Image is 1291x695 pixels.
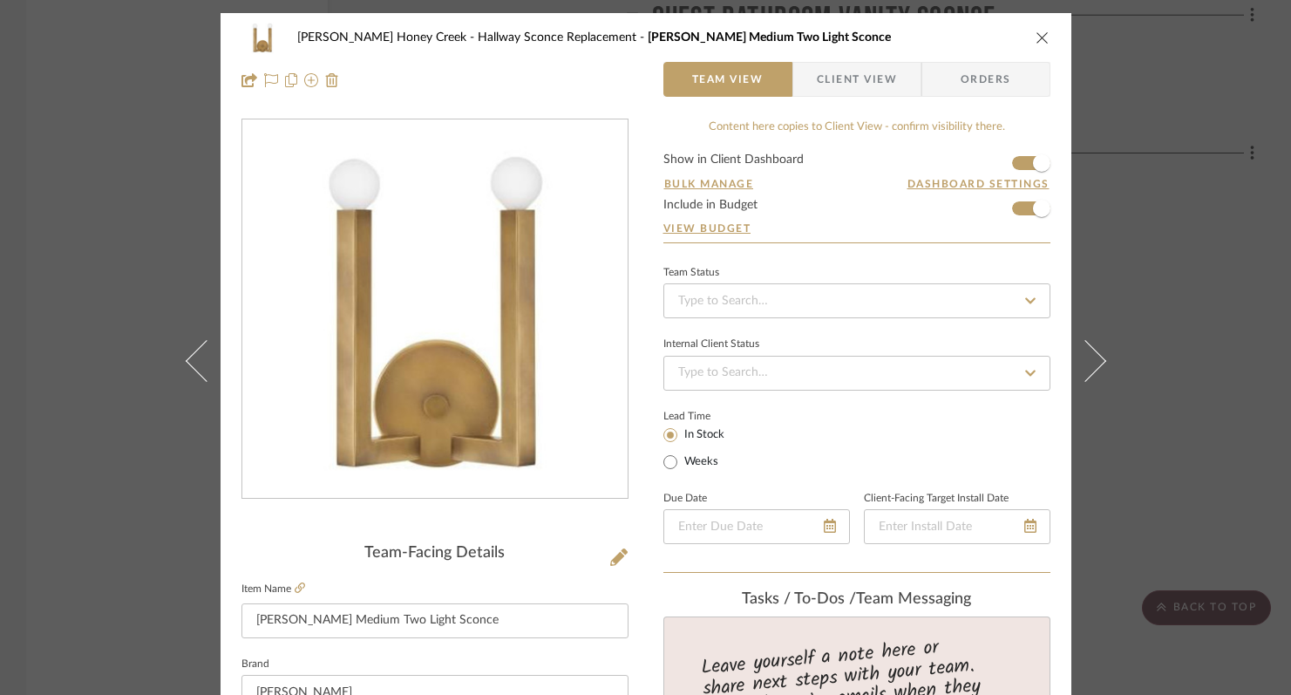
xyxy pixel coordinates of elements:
[297,31,478,44] span: [PERSON_NAME] Honey Creek
[241,582,305,596] label: Item Name
[941,62,1030,97] span: Orders
[907,176,1050,192] button: Dashboard Settings
[663,176,755,192] button: Bulk Manage
[663,509,850,544] input: Enter Due Date
[692,62,764,97] span: Team View
[1035,30,1050,45] button: close
[663,408,753,424] label: Lead Time
[283,120,585,499] img: 6e81022c-f0d4-4d4c-9b4a-b2e29adb4a64_436x436.jpg
[241,544,629,563] div: Team-Facing Details
[817,62,897,97] span: Client View
[663,590,1050,610] div: team Messaging
[663,494,707,503] label: Due Date
[681,454,718,470] label: Weeks
[241,660,269,669] label: Brand
[241,20,283,55] img: 6e81022c-f0d4-4d4c-9b4a-b2e29adb4a64_48x40.jpg
[663,340,759,349] div: Internal Client Status
[663,356,1050,391] input: Type to Search…
[663,119,1050,136] div: Content here copies to Client View - confirm visibility there.
[648,31,891,44] span: [PERSON_NAME] Medium Two Light Sconce
[241,603,629,638] input: Enter Item Name
[663,269,719,277] div: Team Status
[478,31,648,44] span: Hallway Sconce Replacement
[663,283,1050,318] input: Type to Search…
[663,424,753,473] mat-radio-group: Select item type
[663,221,1050,235] a: View Budget
[742,591,856,607] span: Tasks / To-Dos /
[242,120,628,499] div: 0
[864,509,1050,544] input: Enter Install Date
[864,494,1009,503] label: Client-Facing Target Install Date
[681,427,724,443] label: In Stock
[325,73,339,87] img: Remove from project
